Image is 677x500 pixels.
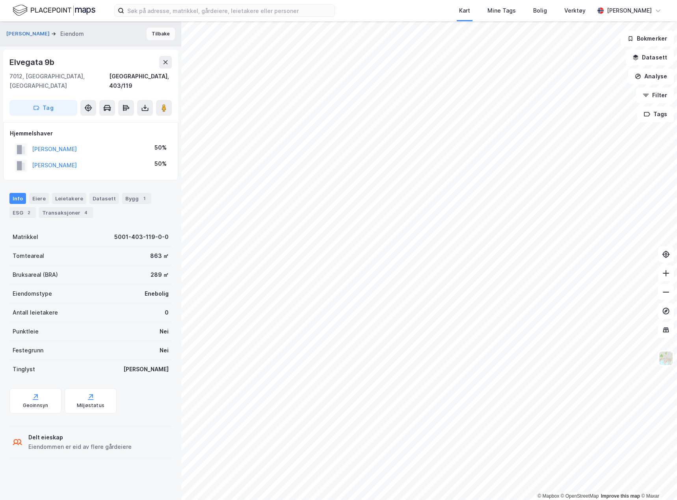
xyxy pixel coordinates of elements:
[9,100,77,116] button: Tag
[564,6,586,15] div: Verktøy
[13,327,39,336] div: Punktleie
[89,193,119,204] div: Datasett
[459,6,470,15] div: Kart
[601,493,640,499] a: Improve this map
[13,251,44,261] div: Tomteareal
[658,351,673,366] img: Z
[9,56,56,69] div: Elvegata 9b
[9,193,26,204] div: Info
[160,327,169,336] div: Nei
[638,462,677,500] div: Kontrollprogram for chat
[154,143,167,152] div: 50%
[151,270,169,280] div: 289 ㎡
[123,365,169,374] div: [PERSON_NAME]
[52,193,86,204] div: Leietakere
[25,209,33,217] div: 2
[487,6,516,15] div: Mine Tags
[154,159,167,169] div: 50%
[124,5,335,17] input: Søk på adresse, matrikkel, gårdeiere, leietakere eller personer
[28,442,132,452] div: Eiendommen er eid av flere gårdeiere
[13,289,52,298] div: Eiendomstype
[10,129,171,138] div: Hjemmelshaver
[82,209,90,217] div: 4
[160,346,169,355] div: Nei
[13,4,95,17] img: logo.f888ab2527a4732fd821a326f86c7f29.svg
[626,50,674,65] button: Datasett
[77,402,104,409] div: Miljøstatus
[109,72,172,91] div: [GEOGRAPHIC_DATA], 403/119
[23,402,48,409] div: Geoinnsyn
[607,6,652,15] div: [PERSON_NAME]
[538,493,559,499] a: Mapbox
[9,72,109,91] div: 7012, [GEOGRAPHIC_DATA], [GEOGRAPHIC_DATA]
[636,87,674,103] button: Filter
[165,308,169,317] div: 0
[145,289,169,298] div: Enebolig
[9,207,36,218] div: ESG
[60,29,84,39] div: Eiendom
[13,308,58,317] div: Antall leietakere
[147,28,175,40] button: Tilbake
[13,365,35,374] div: Tinglyst
[39,207,93,218] div: Transaksjoner
[628,69,674,84] button: Analyse
[28,433,132,442] div: Delt eieskap
[13,270,58,280] div: Bruksareal (BRA)
[114,232,169,242] div: 5001-403-119-0-0
[637,106,674,122] button: Tags
[6,30,51,38] button: [PERSON_NAME]
[638,462,677,500] iframe: Chat Widget
[150,251,169,261] div: 863 ㎡
[13,232,38,242] div: Matrikkel
[533,6,547,15] div: Bolig
[122,193,151,204] div: Bygg
[621,31,674,46] button: Bokmerker
[29,193,49,204] div: Eiere
[140,194,148,202] div: 1
[13,346,43,355] div: Festegrunn
[561,493,599,499] a: OpenStreetMap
